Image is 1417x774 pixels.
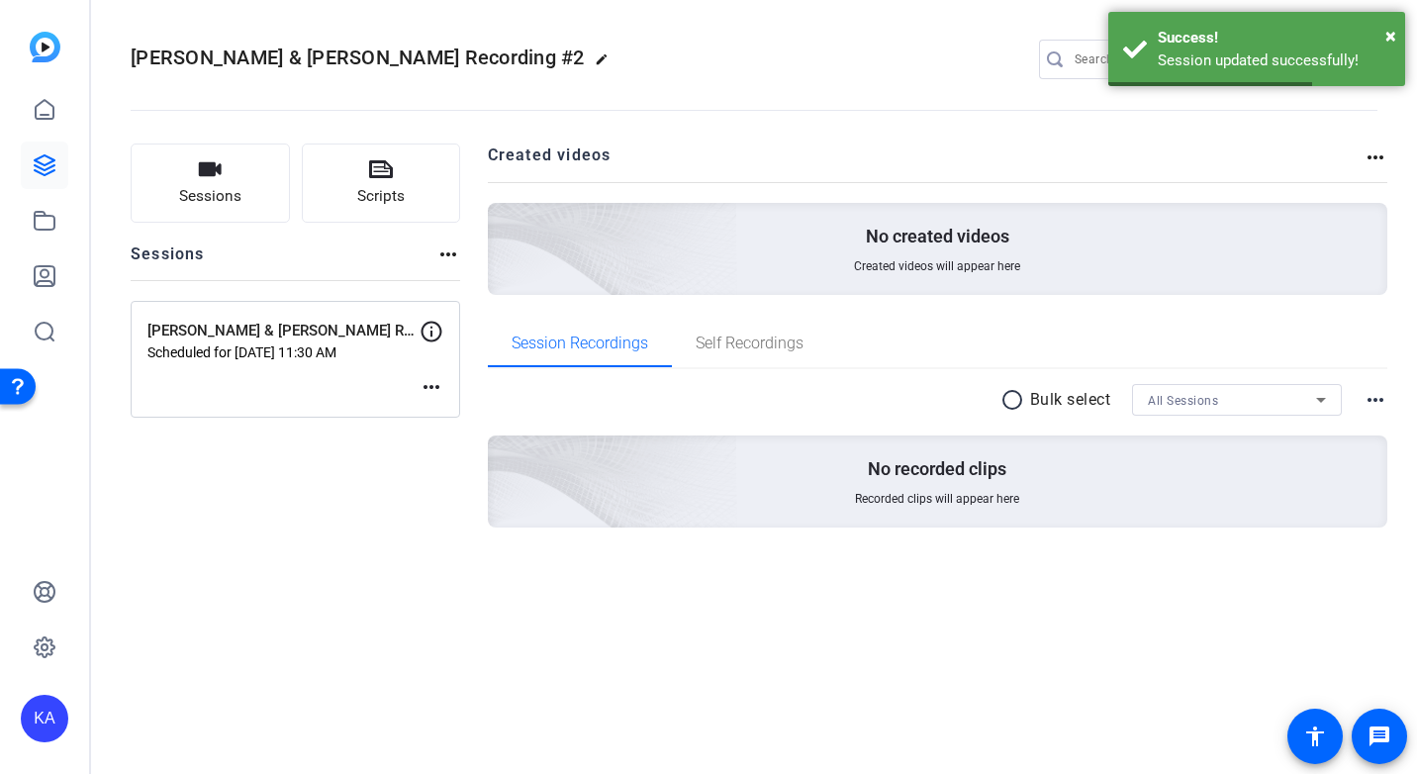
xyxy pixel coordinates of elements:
p: [PERSON_NAME] & [PERSON_NAME] Recording #2 [147,320,420,342]
mat-icon: accessibility [1303,725,1327,748]
input: Search [1075,48,1253,71]
p: Bulk select [1030,388,1111,412]
mat-icon: more_horiz [420,375,443,399]
span: Sessions [179,185,241,208]
span: Self Recordings [696,336,803,351]
mat-icon: edit [595,52,618,76]
p: No created videos [866,225,1009,248]
mat-icon: more_horiz [1364,388,1387,412]
div: Success! [1158,27,1390,49]
div: KA [21,695,68,742]
span: Created videos will appear here [854,258,1020,274]
span: All Sessions [1148,394,1218,408]
span: [PERSON_NAME] & [PERSON_NAME] Recording #2 [131,46,585,69]
button: Sessions [131,144,290,223]
span: Recorded clips will appear here [855,491,1019,507]
img: Creted videos background [266,7,738,436]
img: blue-gradient.svg [30,32,60,62]
h2: Sessions [131,242,205,280]
span: Scripts [357,185,405,208]
p: No recorded clips [868,457,1006,481]
span: Session Recordings [512,336,648,351]
mat-icon: radio_button_unchecked [1000,388,1030,412]
h2: Created videos [488,144,1365,182]
button: Close [1385,21,1396,50]
img: embarkstudio-empty-session.png [266,240,738,669]
mat-icon: message [1368,725,1391,748]
p: Scheduled for [DATE] 11:30 AM [147,344,420,360]
mat-icon: more_horiz [1364,145,1387,169]
div: Session updated successfully! [1158,49,1390,72]
mat-icon: more_horiz [436,242,460,266]
span: × [1385,24,1396,48]
button: Scripts [302,144,461,223]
